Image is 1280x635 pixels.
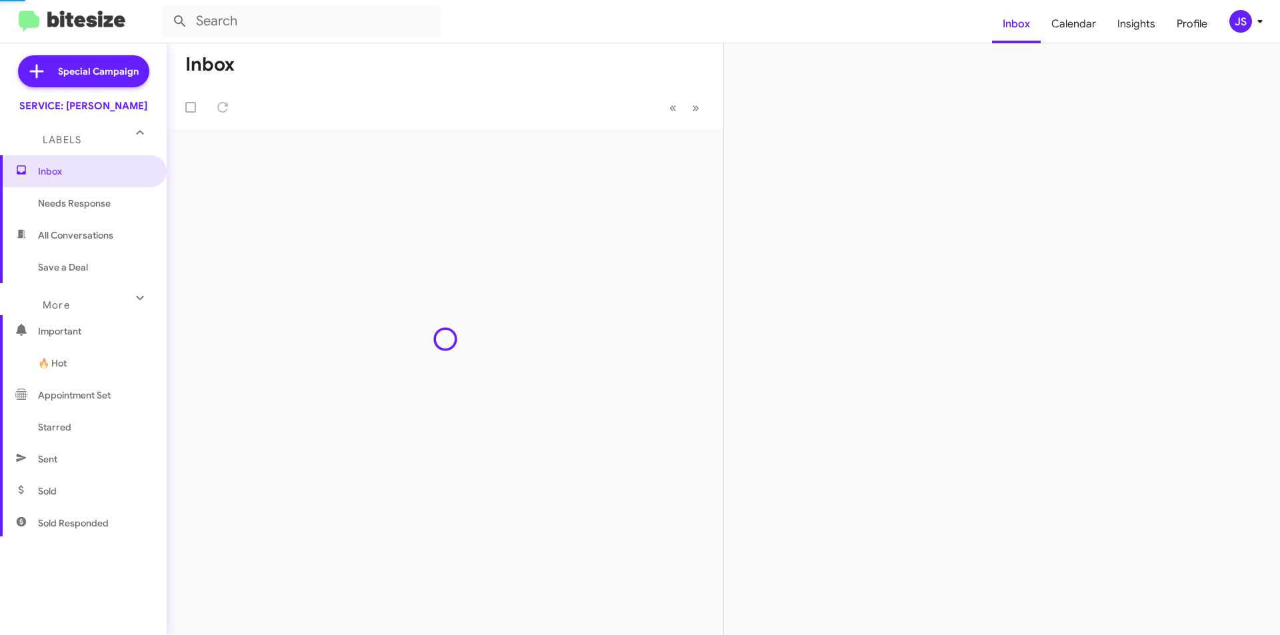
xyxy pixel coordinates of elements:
span: » [692,99,699,116]
a: Insights [1107,5,1166,43]
span: Inbox [38,165,151,178]
button: Next [684,94,707,121]
span: All Conversations [38,229,113,242]
span: Sold [38,484,57,498]
span: Save a Deal [38,261,88,274]
span: Appointment Set [38,388,111,402]
button: JS [1218,10,1265,33]
span: Important [38,324,151,338]
input: Search [161,5,441,37]
a: Calendar [1041,5,1107,43]
span: 🔥 Hot [38,356,67,370]
span: Labels [43,134,81,146]
span: Starred [38,420,71,434]
span: Needs Response [38,197,151,210]
a: Inbox [992,5,1041,43]
a: Profile [1166,5,1218,43]
span: Sent [38,452,57,466]
div: JS [1229,10,1252,33]
button: Previous [661,94,685,121]
a: Special Campaign [18,55,149,87]
span: More [43,299,70,311]
h1: Inbox [185,54,235,75]
span: « [669,99,677,116]
div: SERVICE: [PERSON_NAME] [19,99,147,113]
nav: Page navigation example [662,94,707,121]
span: Sold Responded [38,516,109,530]
span: Special Campaign [58,65,139,78]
